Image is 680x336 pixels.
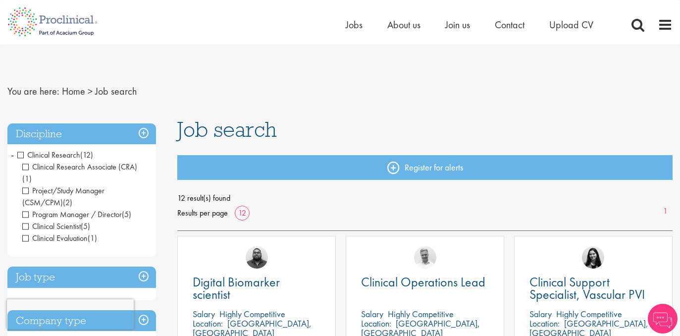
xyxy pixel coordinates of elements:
[22,221,81,231] span: Clinical Scientist
[529,276,657,301] a: Clinical Support Specialist, Vascular PVI
[11,147,14,162] span: -
[648,304,678,334] img: Chatbot
[22,162,137,172] span: Clinical Research Associate (CRA)
[88,85,93,98] span: >
[529,318,560,329] span: Location:
[62,85,85,98] a: breadcrumb link
[361,276,489,288] a: Clinical Operations Lead
[658,206,673,217] a: 1
[582,246,604,269] img: Indre Stankeviciute
[529,308,552,320] span: Salary
[177,155,673,180] a: Register for alerts
[193,276,320,301] a: Digital Biomarker scientist
[177,206,228,221] span: Results per page
[122,209,131,220] span: (5)
[387,18,420,31] a: About us
[193,274,280,303] span: Digital Biomarker scientist
[414,246,436,269] img: Joshua Bye
[556,308,622,320] p: Highly Competitive
[445,18,470,31] a: Join us
[361,274,485,290] span: Clinical Operations Lead
[88,233,97,243] span: (1)
[346,18,363,31] a: Jobs
[7,123,156,145] h3: Discipline
[235,208,250,218] a: 12
[22,221,90,231] span: Clinical Scientist
[495,18,524,31] a: Contact
[246,246,268,269] img: Ashley Bennett
[193,308,215,320] span: Salary
[63,197,72,208] span: (2)
[22,209,122,220] span: Program Manager / Director
[7,299,134,329] iframe: reCAPTCHA
[22,233,88,243] span: Clinical Evaluation
[549,18,593,31] a: Upload CV
[177,116,277,143] span: Job search
[22,233,97,243] span: Clinical Evaluation
[22,209,131,220] span: Program Manager / Director
[177,191,673,206] span: 12 result(s) found
[80,150,93,160] span: (12)
[193,318,223,329] span: Location:
[7,267,156,288] h3: Job type
[17,150,93,160] span: Clinical Research
[95,85,137,98] span: Job search
[81,221,90,231] span: (5)
[388,308,454,320] p: Highly Competitive
[22,162,137,184] span: Clinical Research Associate (CRA)
[219,308,285,320] p: Highly Competitive
[7,85,59,98] span: You are here:
[361,318,391,329] span: Location:
[17,150,80,160] span: Clinical Research
[22,173,32,184] span: (1)
[22,185,105,208] span: Project/Study Manager (CSM/CPM)
[529,274,645,303] span: Clinical Support Specialist, Vascular PVI
[361,308,383,320] span: Salary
